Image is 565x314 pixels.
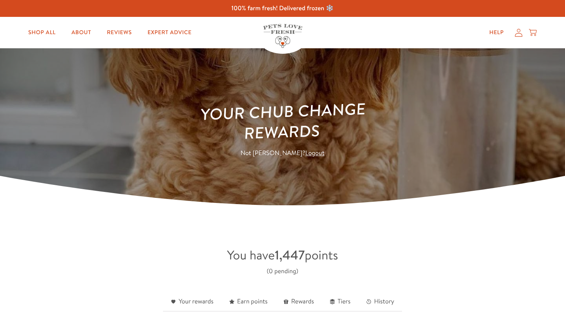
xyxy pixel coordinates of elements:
a: Rewards [276,292,322,312]
a: Expert Advice [141,25,198,40]
img: Pets Love Fresh [263,24,302,48]
a: Earn points [221,292,276,312]
a: Help [483,25,510,40]
a: Shop All [22,25,62,40]
a: History [358,292,402,312]
a: About [65,25,97,40]
a: Tiers [322,292,358,312]
iframe: Gorgias live chat messenger [526,277,557,306]
p: Not [PERSON_NAME]? [170,148,396,159]
strong: 1,447 [275,246,305,264]
h1: Your Chub Change Rewards [168,97,397,146]
a: Logout [305,149,324,158]
a: Your rewards [163,292,221,312]
a: Reviews [101,25,138,40]
span: You have points [227,246,338,264]
div: (0 pending) [267,266,298,277]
